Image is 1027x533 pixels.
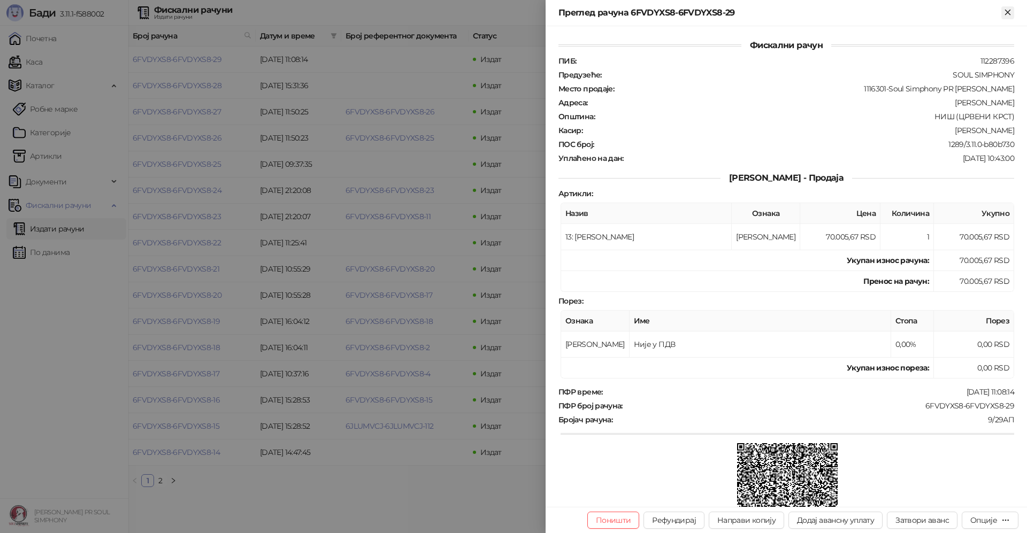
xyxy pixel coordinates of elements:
[614,415,1015,424] div: 9/29АП
[788,512,883,529] button: Додај авансну уплату
[934,271,1014,292] td: 70.005,67 RSD
[847,363,929,373] strong: Укупан износ пореза:
[558,112,595,121] strong: Општина :
[589,98,1015,107] div: [PERSON_NAME]
[558,6,1001,19] div: Преглед рачуна 6FVDYXS8-6FVDYXS8-29
[934,311,1014,331] th: Порез
[558,401,623,411] strong: ПФР број рачуна :
[558,189,593,198] strong: Артикли :
[558,84,614,94] strong: Место продаје :
[558,140,594,149] strong: ПОС број :
[596,112,1015,121] div: НИШ (ЦРВЕНИ КРСТ)
[847,256,929,265] strong: Укупан износ рачуна :
[604,387,1015,397] div: [DATE] 11:08:14
[558,153,624,163] strong: Уплаћено на дан :
[558,296,583,306] strong: Порез :
[800,203,880,224] th: Цена
[561,203,732,224] th: Назив
[934,224,1014,250] td: 70.005,67 RSD
[934,358,1014,378] td: 0,00 RSD
[891,311,934,331] th: Стопа
[603,70,1015,80] div: SOUL SIMPHONY
[561,331,630,358] td: [PERSON_NAME]
[558,70,602,80] strong: Предузеће :
[561,224,732,250] td: 13: [PERSON_NAME]
[558,56,576,66] strong: ПИБ :
[891,331,934,358] td: 0,00%
[880,224,934,250] td: 1
[625,153,1015,163] div: [DATE] 10:43:00
[558,98,588,107] strong: Адреса :
[558,387,603,397] strong: ПФР време :
[587,512,640,529] button: Поништи
[962,512,1018,529] button: Опције
[624,401,1015,411] div: 6FVDYXS8-6FVDYXS8-29
[880,203,934,224] th: Количина
[721,173,852,183] span: [PERSON_NAME] - Продаја
[934,331,1014,358] td: 0,00 RSD
[615,84,1015,94] div: 1116301-Soul Simphony PR [PERSON_NAME]
[800,224,880,250] td: 70.005,67 RSD
[643,512,704,529] button: Рефундирај
[561,311,630,331] th: Ознака
[934,203,1014,224] th: Укупно
[595,140,1015,149] div: 1289/3.11.0-b80b730
[577,56,1015,66] div: 112287396
[709,512,784,529] button: Направи копију
[970,515,997,525] div: Опције
[584,126,1015,135] div: [PERSON_NAME]
[732,224,800,250] td: [PERSON_NAME]
[717,515,776,525] span: Направи копију
[558,415,612,424] strong: Бројач рачуна :
[1001,6,1014,19] button: Close
[934,250,1014,271] td: 70.005,67 RSD
[863,276,929,286] strong: Пренос на рачун :
[630,311,891,331] th: Име
[887,512,957,529] button: Затвори аванс
[732,203,800,224] th: Ознака
[741,40,831,50] span: Фискални рачун
[630,331,891,358] td: Није у ПДВ
[558,126,583,135] strong: Касир :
